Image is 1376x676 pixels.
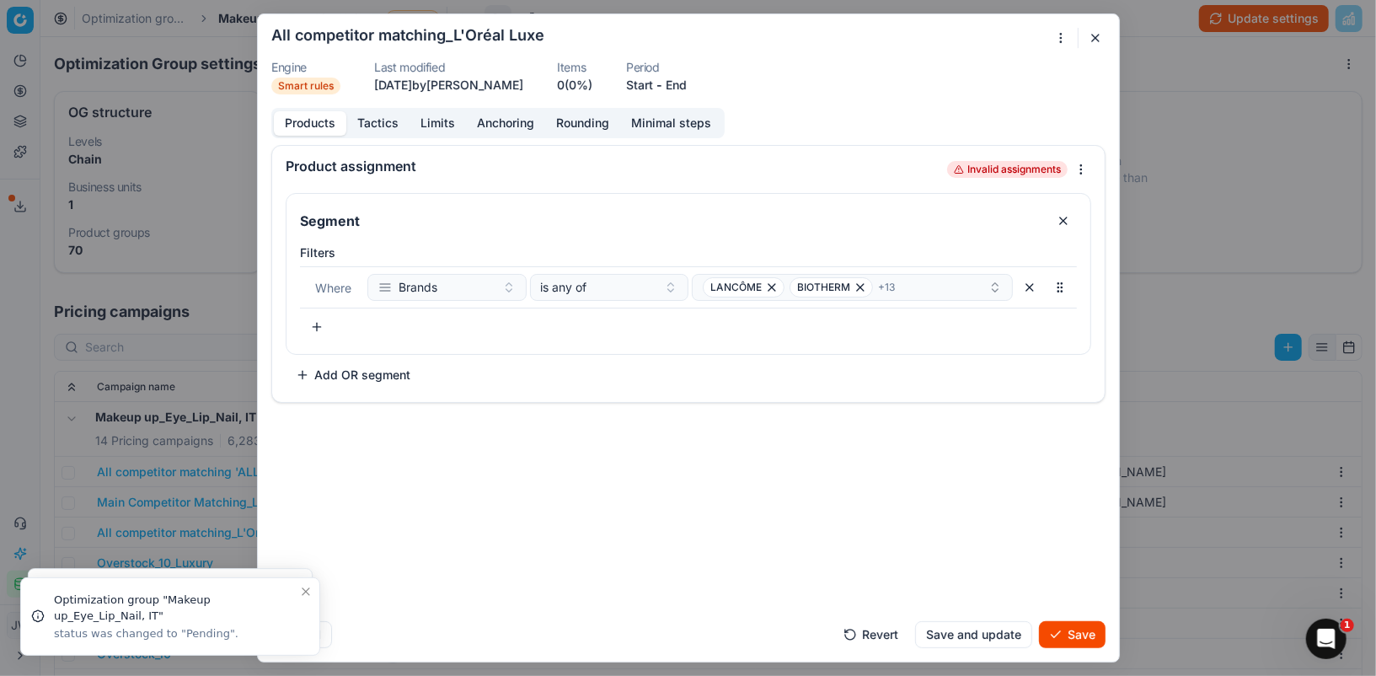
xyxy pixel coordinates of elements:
div: Product assignment [286,159,944,173]
dt: Items [557,62,592,73]
label: Filters [300,244,1077,261]
button: Cancel [271,621,332,648]
span: Invalid assignments [947,161,1068,178]
h2: All competitor matching_L'Oréal Luxe [271,28,544,43]
span: [DATE] by [PERSON_NAME] [374,78,523,92]
span: Brands [399,279,437,296]
span: Where [315,281,351,295]
button: Save [1039,621,1106,648]
span: LANCÔME [710,281,762,294]
span: + 13 [878,281,895,294]
button: Add OR segment [286,362,420,389]
button: Anchoring [466,111,545,136]
iframe: Intercom live chat [1306,619,1347,659]
span: Smart rules [271,78,340,94]
button: LANCÔMEBIOTHERM+13 [692,274,1013,301]
button: Save and update [915,621,1032,648]
button: Rounding [545,111,620,136]
a: 0(0%) [557,77,592,94]
button: Revert [833,621,908,648]
button: Limits [410,111,466,136]
input: Segment [297,207,1043,234]
span: is any of [540,279,586,296]
button: Start [626,77,653,94]
button: Minimal steps [620,111,722,136]
button: End [666,77,687,94]
dt: Period [626,62,687,73]
button: Tactics [346,111,410,136]
span: 1 [1341,619,1354,632]
dt: Engine [271,62,340,73]
dt: Last modified [374,62,523,73]
button: Products [274,111,346,136]
span: - [656,77,662,94]
span: BIOTHERM [797,281,850,294]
